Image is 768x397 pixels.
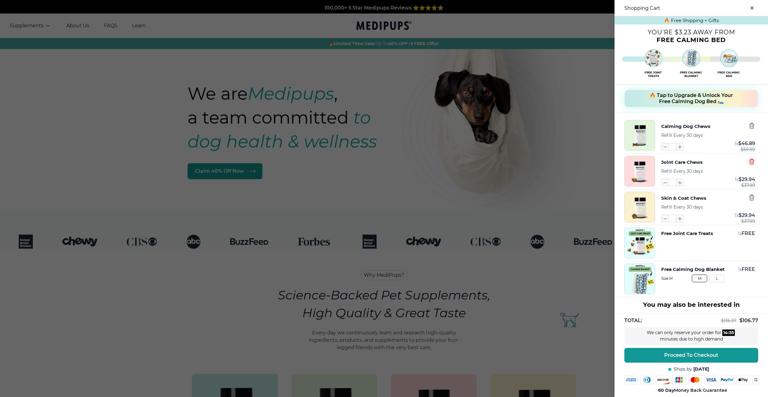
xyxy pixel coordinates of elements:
[738,267,742,272] span: 1 x
[624,348,758,363] button: Proceed To Checkout
[640,375,654,384] img: diners-club
[661,204,703,210] span: Refill Every 30 days
[736,375,750,384] img: apple
[735,177,739,182] span: 1 x
[658,387,727,393] span: Money Back Guarantee
[674,366,692,372] span: Ships by
[657,36,726,44] span: Free Calming Bed
[723,330,728,336] div: 14
[661,194,706,202] button: Skin & Coat Chews
[738,231,742,236] span: 1 x
[622,48,760,79] img: Free Calming Blanket
[661,122,710,130] button: Calming Dog Chews
[688,375,702,384] img: mastercard
[741,219,755,224] span: $ 37.99
[752,375,766,384] img: google
[721,318,736,323] span: $ 135.97
[625,156,655,186] img: Joint Care Chews
[672,375,686,384] img: jcb
[735,141,738,146] span: 1 x
[625,264,655,294] img: Free Calming Dog Blanket
[625,192,655,222] img: Skin & Coat Chews
[739,212,755,218] span: $ 29.94
[656,375,670,384] img: discover
[709,275,724,282] button: L
[661,158,703,166] button: Joint Care Chews
[624,375,638,384] img: amex
[661,230,713,237] button: Free Joint Care Treats
[722,330,735,336] div: :
[645,330,737,342] div: We can only reserve your order for minutes due to high demand
[729,330,734,336] div: 55
[693,366,709,372] span: [DATE]
[615,31,768,34] p: You're $3.23 away from
[738,141,755,146] span: $ 46.89
[624,317,642,324] span: TOTAL:
[661,266,725,273] button: Free Calming Dog Blanket
[742,266,755,272] span: FREE
[661,133,703,138] span: Refill Every 30 days
[624,90,758,107] button: 🔥 Tap to Upgrade & Unlock Your Free Calming Dog Bed 🛌
[739,176,755,182] span: $ 29.94
[661,168,703,174] span: Refill Every 30 days
[650,92,733,105] span: 🔥 Tap to Upgrade & Unlock Your Free Calming Dog Bed 🛌
[661,276,755,281] span: Size: M
[704,375,718,384] img: visa
[664,352,718,358] span: Proceed To Checkout
[625,228,655,258] img: Free Joint Care Treats
[622,301,761,308] h3: You may also be interested in
[658,387,674,393] strong: 60 Day
[741,183,755,188] span: $ 37.99
[664,17,719,23] span: 🔥 Free Shipping + Gifts
[746,2,758,14] button: close-cart
[720,375,734,384] img: paypal
[625,120,655,150] img: Calming Dog Chews
[735,213,739,218] span: 1 x
[741,147,755,152] span: $ 59.99
[624,5,660,11] h3: Shopping Cart
[742,230,755,236] span: FREE
[692,275,707,282] button: M
[739,318,758,323] span: $ 106.77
